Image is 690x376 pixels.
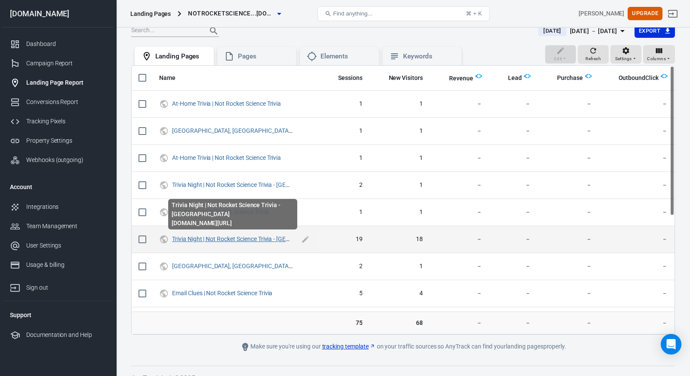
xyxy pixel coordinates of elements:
[159,261,169,272] svg: UTM & Web Traffic
[168,199,297,229] div: Trivia Night | Not Rocket Science Trivia - [GEOGRAPHIC_DATA] [DOMAIN_NAME][URL]
[570,26,617,37] div: [DATE] － [DATE]
[172,235,334,242] a: Trivia Night | Not Rocket Science Trivia - [GEOGRAPHIC_DATA]
[619,74,659,83] span: OutboundClick
[545,127,592,135] span: －
[378,74,423,83] span: New Visitors
[578,45,609,64] button: Refresh
[26,136,106,145] div: Property Settings
[322,342,376,351] a: tracking template
[3,177,113,197] li: Account
[326,100,362,108] span: 1
[606,318,668,327] span: －
[376,181,423,190] span: 1
[508,74,522,83] span: Lead
[437,318,482,327] span: －
[376,235,423,244] span: 18
[647,55,666,63] span: Columns
[661,334,681,355] div: Open Intercom Messenger
[26,330,106,339] div: Documentation and Help
[607,74,659,83] span: OutboundClick
[159,74,187,83] span: Name
[326,289,362,298] span: 5
[159,234,169,245] svg: UTM & Web Traffic
[545,100,592,108] span: －
[203,21,224,41] button: Search
[3,34,113,54] a: Dashboard
[172,290,272,297] a: Email Clues | Not Rocket Science Trivia
[26,98,106,107] div: Conversions Report
[585,55,601,63] span: Refresh
[26,156,106,165] div: Webhooks (outgoing)
[320,52,372,61] div: Elements
[26,283,106,292] div: Sign out
[172,154,281,161] a: At-Home Trivia | Not Rocket Science Trivia
[159,153,169,163] svg: UTM & Web Traffic
[579,9,624,18] div: Account id: BEAZGpeo
[449,73,473,83] span: Total revenue calculated by AnyTrack.
[26,40,106,49] div: Dashboard
[403,52,455,61] div: Keywords
[437,181,482,190] span: －
[466,10,482,17] div: ⌘ + K
[155,52,207,61] div: Landing Pages
[545,289,592,298] span: －
[606,181,668,190] span: －
[132,66,675,334] div: scrollable content
[615,55,632,63] span: Settings
[496,289,531,298] span: －
[326,127,362,135] span: 1
[26,59,106,68] div: Campaign Report
[475,73,482,79] img: Logo
[437,289,482,298] span: －
[496,235,531,244] span: －
[172,181,334,188] a: Trivia Night | Not Rocket Science Trivia - [GEOGRAPHIC_DATA]
[326,235,362,244] span: 19
[172,127,391,134] a: [GEOGRAPHIC_DATA], [GEOGRAPHIC_DATA] Trivia Night | Not Rocket Science Trivia
[437,262,482,271] span: －
[238,52,290,61] div: Pages
[26,241,106,250] div: User Settings
[326,262,362,271] span: 2
[3,10,113,18] div: [DOMAIN_NAME]
[606,154,668,162] span: －
[606,289,668,298] span: －
[338,74,363,83] span: Sessions
[172,100,281,107] a: At-Home Trivia | Not Rocket Science Trivia
[376,154,423,162] span: 1
[545,208,592,217] span: －
[159,288,169,299] svg: UTM & Web Traffic
[606,127,668,135] span: －
[376,262,423,271] span: 1
[628,7,662,20] button: Upgrade
[606,235,668,244] span: －
[496,100,531,108] span: －
[317,6,490,21] button: Find anything...⌘ + K
[545,181,592,190] span: －
[606,100,668,108] span: －
[3,150,113,170] a: Webhooks (outgoing)
[3,197,113,217] a: Integrations
[3,131,113,150] a: Property Settings
[449,74,473,83] span: Revenue
[389,74,423,83] span: New Visitors
[496,127,531,135] span: －
[376,318,423,327] span: 68
[545,262,592,271] span: －
[130,9,171,18] div: Landing Pages
[376,100,423,108] span: 1
[326,208,362,217] span: 1
[3,112,113,131] a: Tracking Pixels
[437,127,482,135] span: －
[545,318,592,327] span: －
[3,217,113,236] a: Team Management
[496,262,531,271] span: －
[437,235,482,244] span: －
[172,263,391,269] a: [GEOGRAPHIC_DATA], [GEOGRAPHIC_DATA] Trivia Night | Not Rocket Science Trivia
[546,74,583,83] span: Purchase
[326,154,362,162] span: 1
[540,27,564,35] span: [DATE]
[188,8,274,19] span: notrocketsciencetrivia.com
[496,181,531,190] span: －
[606,262,668,271] span: －
[376,289,423,298] span: 4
